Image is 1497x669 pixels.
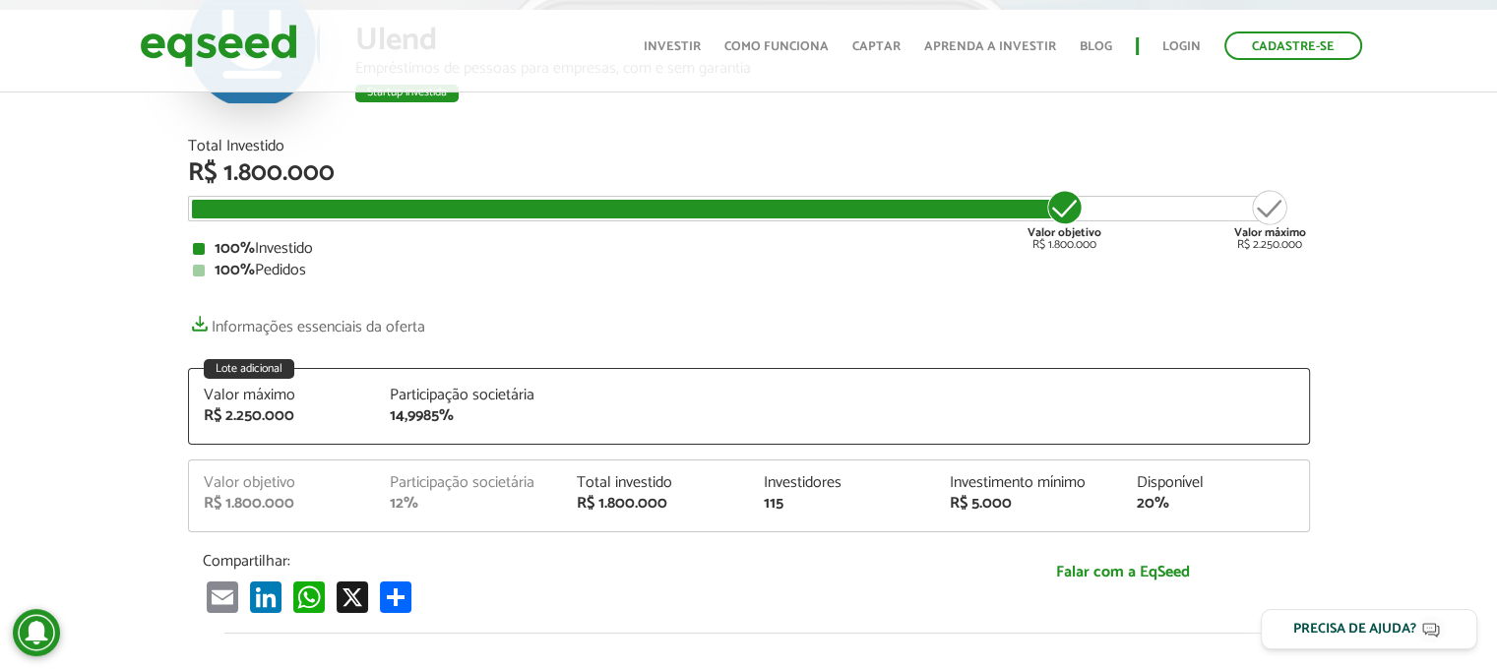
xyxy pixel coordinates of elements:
div: Lote adicional [204,359,294,379]
div: R$ 5.000 [950,496,1107,512]
a: Blog [1080,40,1112,53]
div: R$ 2.250.000 [1234,188,1306,251]
a: Aprenda a investir [924,40,1056,53]
a: X [333,580,372,613]
div: 12% [390,496,547,512]
p: Compartilhar: [203,552,921,571]
div: 115 [763,496,920,512]
div: Investido [193,241,1305,257]
a: Investir [644,40,701,53]
div: Participação societária [390,475,547,491]
div: R$ 2.250.000 [204,408,361,424]
strong: Valor objetivo [1028,223,1101,242]
div: Total investido [577,475,734,491]
a: LinkedIn [246,580,285,613]
div: Pedidos [193,263,1305,278]
div: Investimento mínimo [950,475,1107,491]
a: Cadastre-se [1224,31,1362,60]
strong: 100% [215,235,255,262]
div: R$ 1.800.000 [204,496,361,512]
a: Informações essenciais da oferta [188,308,425,335]
a: Partilhar [376,580,415,613]
div: Valor máximo [204,388,361,403]
div: 14,9985% [390,408,547,424]
div: Participação societária [390,388,547,403]
div: Valor objetivo [204,475,361,491]
div: Startup investida [355,85,459,102]
a: Falar com a EqSeed [951,552,1295,592]
strong: Valor máximo [1234,223,1306,242]
div: Disponível [1137,475,1294,491]
strong: 100% [215,257,255,283]
a: Como funciona [724,40,829,53]
div: R$ 1.800.000 [188,160,1310,186]
div: R$ 1.800.000 [1028,188,1101,251]
div: Total Investido [188,139,1310,154]
a: Captar [852,40,901,53]
a: Login [1162,40,1201,53]
a: WhatsApp [289,580,329,613]
img: EqSeed [140,20,297,72]
div: R$ 1.800.000 [577,496,734,512]
div: 20% [1137,496,1294,512]
a: Email [203,580,242,613]
div: Investidores [763,475,920,491]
